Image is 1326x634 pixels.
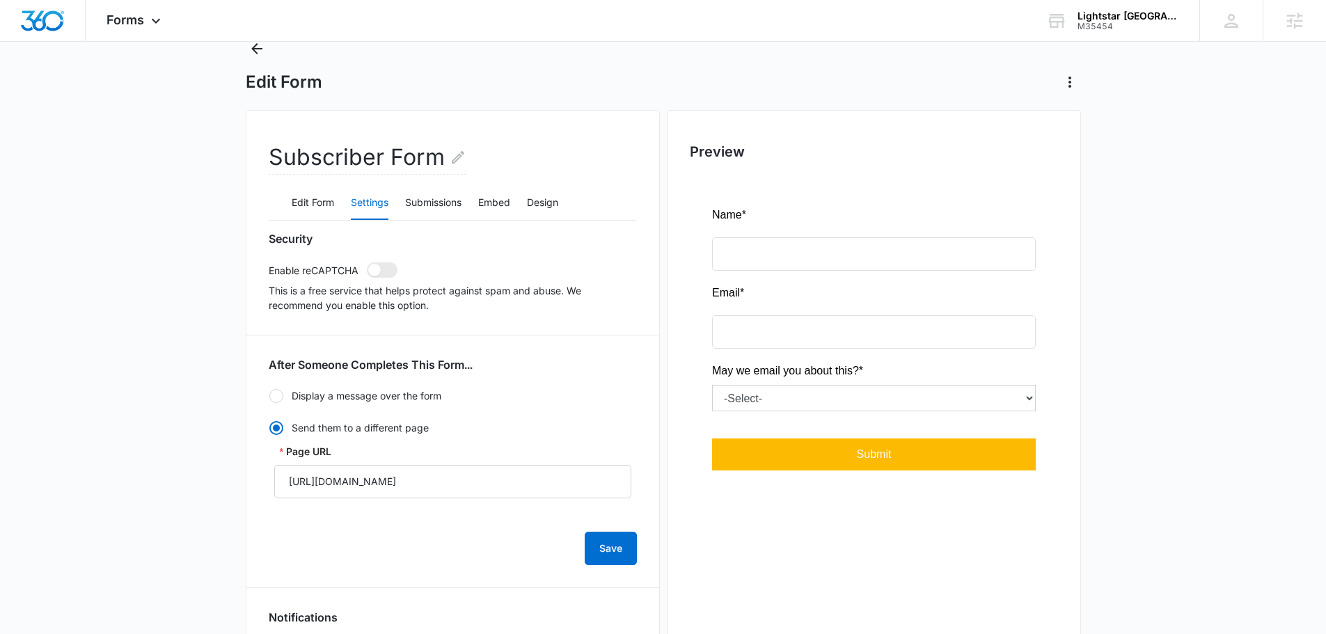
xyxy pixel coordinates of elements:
h1: Edit Form [246,72,322,93]
label: Send them to a different page [269,420,637,436]
button: Save [585,532,637,565]
button: Settings [351,187,388,220]
label: Display a message over the form [269,388,637,404]
h3: After Someone Completes This Form... [269,358,473,372]
p: Enable reCAPTCHA [269,263,358,278]
label: Page URL [280,444,331,459]
span: Forms [106,13,144,27]
h2: Preview [690,141,1058,162]
h3: Notifications [269,610,338,624]
button: Actions [1059,71,1081,93]
button: Design [527,187,558,220]
p: This is a free service that helps protect against spam and abuse. We recommend you enable this op... [269,283,637,312]
button: Edit Form [292,187,334,220]
div: account id [1078,22,1179,31]
div: account name [1078,10,1179,22]
input: Page URL [274,465,631,498]
button: Back [246,38,268,60]
h3: Security [269,232,313,246]
button: Edit Form Name [450,141,466,174]
h2: Subscriber Form [269,141,466,175]
button: Embed [478,187,510,220]
button: Submissions [405,187,461,220]
span: Submit [145,241,180,253]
